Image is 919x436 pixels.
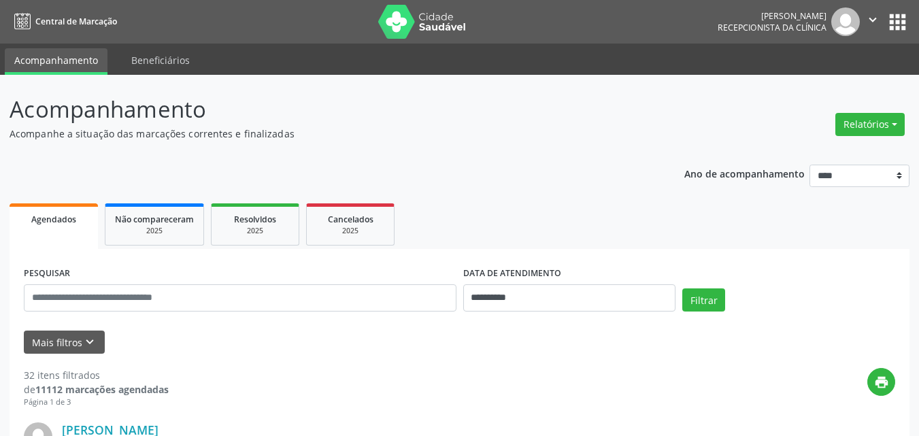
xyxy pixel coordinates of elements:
[328,214,373,225] span: Cancelados
[463,263,561,284] label: DATA DE ATENDIMENTO
[5,48,107,75] a: Acompanhamento
[35,383,169,396] strong: 11112 marcações agendadas
[122,48,199,72] a: Beneficiários
[874,375,889,390] i: print
[24,263,70,284] label: PESQUISAR
[316,226,384,236] div: 2025
[24,397,169,408] div: Página 1 de 3
[682,288,725,312] button: Filtrar
[10,93,639,127] p: Acompanhamento
[684,165,805,182] p: Ano de acompanhamento
[718,22,826,33] span: Recepcionista da clínica
[115,226,194,236] div: 2025
[718,10,826,22] div: [PERSON_NAME]
[221,226,289,236] div: 2025
[865,12,880,27] i: 
[24,368,169,382] div: 32 itens filtrados
[24,331,105,354] button: Mais filtroskeyboard_arrow_down
[234,214,276,225] span: Resolvidos
[115,214,194,225] span: Não compareceram
[835,113,905,136] button: Relatórios
[10,127,639,141] p: Acompanhe a situação das marcações correntes e finalizadas
[24,382,169,397] div: de
[860,7,886,36] button: 
[867,368,895,396] button: print
[886,10,909,34] button: apps
[82,335,97,350] i: keyboard_arrow_down
[31,214,76,225] span: Agendados
[831,7,860,36] img: img
[35,16,117,27] span: Central de Marcação
[10,10,117,33] a: Central de Marcação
